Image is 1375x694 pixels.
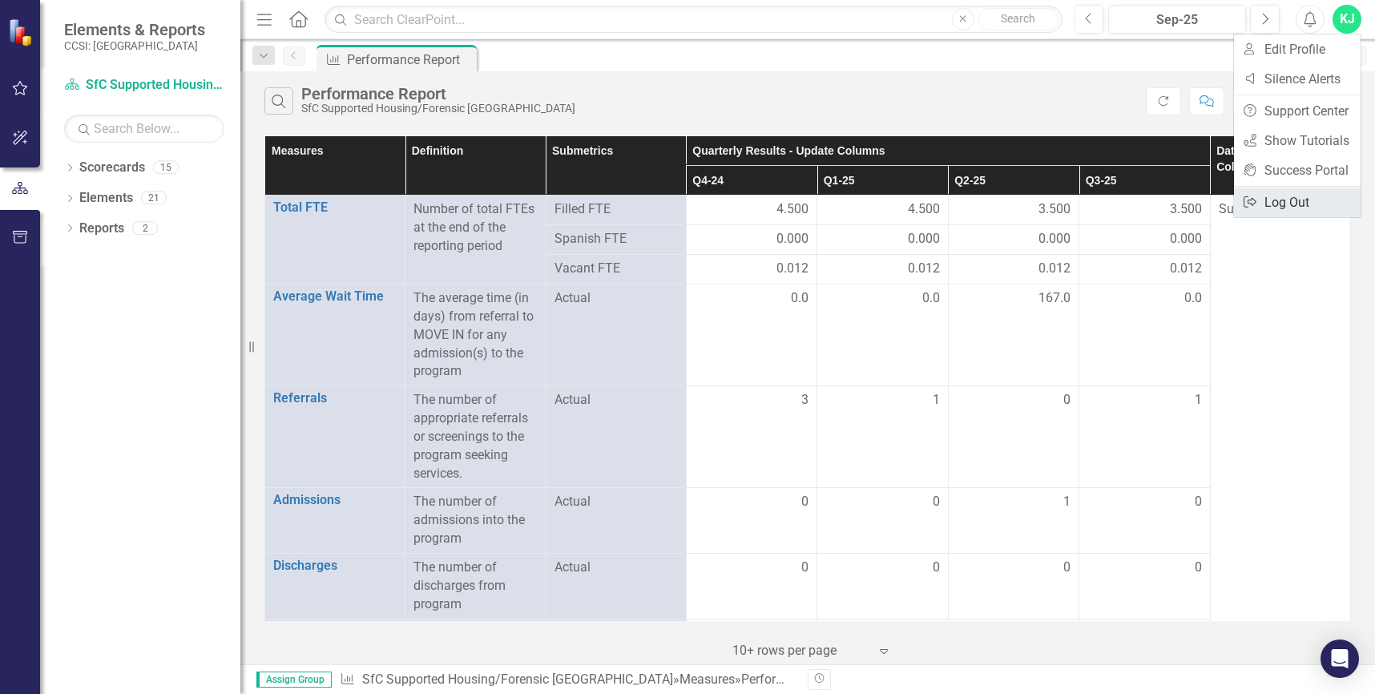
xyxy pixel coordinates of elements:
a: Silence Alerts [1234,64,1361,94]
span: 3.500 [1038,200,1071,219]
span: 0.0 [922,289,940,308]
td: Double-Click to Edit [948,196,1079,225]
td: Double-Click to Edit [1079,225,1211,255]
td: Double-Click to Edit [948,488,1079,554]
div: Sep-25 [1114,10,1240,30]
a: Log Out [1234,188,1361,217]
a: Scorecards [79,159,145,177]
span: 0.012 [908,260,940,278]
td: Double-Click to Edit [948,284,1079,386]
td: Double-Click to Edit [1079,488,1211,554]
a: Average Wait Time [273,289,397,304]
td: Double-Click to Edit [817,488,948,554]
span: 0.0 [1184,289,1202,308]
a: Success Portal [1234,155,1361,185]
span: Filled FTE [554,200,678,219]
a: SfC Supported Housing/Forensic [GEOGRAPHIC_DATA] [64,76,224,95]
a: Admissions [273,493,397,507]
span: 4.500 [776,200,808,219]
span: Elements & Reports [64,20,205,39]
div: 2 [132,221,158,235]
td: Double-Click to Edit [1079,553,1211,619]
td: Double-Click to Edit Right Click for Context Menu [265,488,405,554]
td: Double-Click to Edit [817,386,948,488]
a: Discharges [273,559,397,573]
a: Show Tutorials [1234,126,1361,155]
button: Search [978,8,1058,30]
td: Double-Click to Edit [1079,386,1211,488]
td: Double-Click to Edit [948,386,1079,488]
span: 0.000 [776,230,808,248]
td: Double-Click to Edit [686,284,817,386]
span: 1 [1195,391,1202,410]
span: 0.0 [791,289,808,308]
td: Double-Click to Edit [686,255,817,284]
a: Total FTE [273,200,397,215]
span: 0 [933,559,940,577]
div: Performance Report [301,85,575,103]
td: Double-Click to Edit [817,225,948,255]
td: Double-Click to Edit [686,386,817,488]
span: 167.0 [1038,289,1071,308]
a: Referrals [273,391,397,406]
span: Submitted [1219,201,1277,216]
span: 0.000 [1170,230,1202,248]
span: 0.012 [1038,260,1071,278]
td: Double-Click to Edit [817,284,948,386]
span: Actual [554,289,678,308]
a: Edit Profile [1234,34,1361,64]
td: Double-Click to Edit [817,255,948,284]
span: 1 [933,391,940,410]
span: 4.500 [908,200,940,219]
small: CCSI: [GEOGRAPHIC_DATA] [64,39,205,52]
span: 3.500 [1170,200,1202,219]
span: 1 [1063,493,1071,511]
button: Sep-25 [1108,5,1246,34]
span: Vacant FTE [554,260,678,278]
span: 0.012 [1170,260,1202,278]
div: The number of appropriate referrals or screenings to the program seeking services. [413,391,537,482]
p: The average time (in days) from referral to MOVE IN for any admission(s) to the program [413,289,537,381]
span: 0 [1063,559,1071,577]
div: KJ [1333,5,1361,34]
div: The number of discharges from program [413,559,537,614]
span: 0 [1195,493,1202,511]
div: Performance Report [347,50,473,70]
td: Double-Click to Edit Right Click for Context Menu [265,553,405,619]
span: Assign Group [256,672,332,688]
a: Measures [679,672,735,687]
td: Double-Click to Edit [1079,284,1211,386]
a: SfC Supported Housing/Forensic [GEOGRAPHIC_DATA] [362,672,673,687]
span: 0 [1195,559,1202,577]
a: Reports [79,220,124,238]
div: » » [340,671,796,689]
td: Double-Click to Edit [948,553,1079,619]
span: 0 [933,493,940,511]
span: 0 [1063,391,1071,410]
div: 21 [141,192,167,205]
span: Actual [554,559,678,577]
td: Double-Click to Edit [686,225,817,255]
span: 0 [801,493,808,511]
td: Double-Click to Edit [686,553,817,619]
div: Performance Report [741,672,854,687]
td: Double-Click to Edit [1079,619,1211,670]
span: Spanish FTE [554,230,678,248]
span: 0.000 [1038,230,1071,248]
span: 3 [801,391,808,410]
td: Double-Click to Edit [686,196,817,225]
span: 0 [801,559,808,577]
div: The number of admissions into the program [413,493,537,548]
input: Search Below... [64,115,224,143]
td: Double-Click to Edit [948,225,1079,255]
span: Actual [554,493,678,511]
td: Double-Click to Edit [817,553,948,619]
td: Double-Click to Edit [948,619,1079,670]
td: Double-Click to Edit Right Click for Context Menu [265,284,405,386]
td: Double-Click to Edit Right Click for Context Menu [265,196,405,284]
div: Number of total FTEs at the end of the reporting period [413,200,537,256]
input: Search ClearPoint... [325,6,1062,34]
td: Double-Click to Edit [817,196,948,225]
td: Double-Click to Edit Right Click for Context Menu [265,386,405,488]
td: Double-Click to Edit [1079,196,1211,225]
